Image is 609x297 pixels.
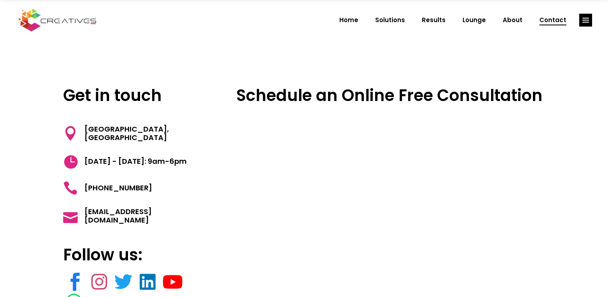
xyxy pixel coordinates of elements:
span: Solutions [375,10,405,31]
h3: Schedule an Online Free Consultation [233,86,546,105]
span: [DATE] - [DATE]: 9am-6pm [78,154,187,169]
span: [PHONE_NUMBER] [78,181,152,195]
a: link [91,272,107,292]
a: Solutions [367,10,413,31]
a: link [114,272,132,292]
a: Contact [531,10,575,31]
h3: Follow us: [63,245,207,264]
a: link [163,272,183,292]
a: [PHONE_NUMBER] [63,181,152,195]
h3: Get in touch [63,86,207,105]
a: About [494,10,531,31]
a: [EMAIL_ADDRESS][DOMAIN_NAME] [63,207,207,225]
span: Results [422,10,446,31]
span: Home [339,10,358,31]
a: Lounge [454,10,494,31]
a: Home [331,10,367,31]
a: Results [413,10,454,31]
span: [EMAIL_ADDRESS][DOMAIN_NAME] [78,207,207,225]
span: Contact [539,10,566,31]
a: link [579,14,592,27]
span: About [503,10,522,31]
img: Creatives [17,8,98,33]
a: link [66,272,84,292]
a: link [140,272,155,292]
span: [GEOGRAPHIC_DATA], [GEOGRAPHIC_DATA] [78,125,207,142]
span: Lounge [462,10,486,31]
